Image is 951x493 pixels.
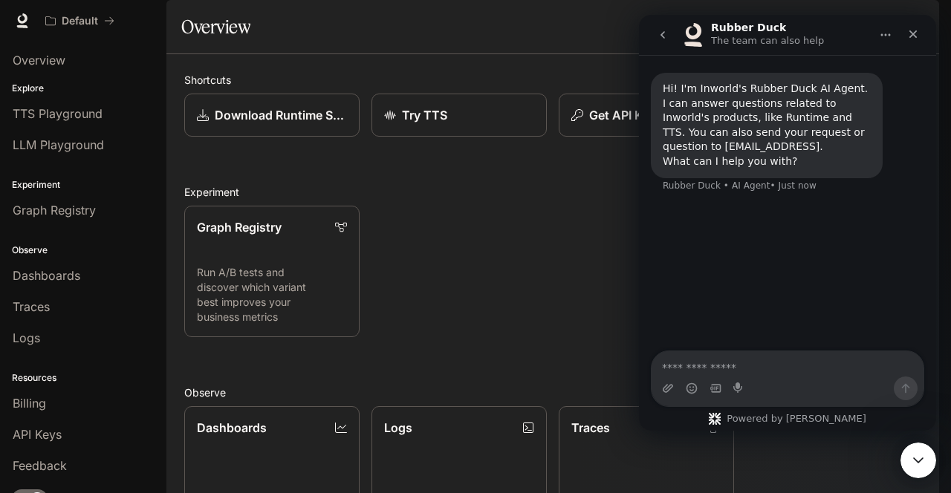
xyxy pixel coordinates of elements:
p: Run A/B tests and discover which variant best improves your business metrics [197,265,347,324]
h1: Overview [181,12,250,42]
p: Logs [384,419,412,437]
a: Try TTS [371,94,547,137]
p: Try TTS [402,106,447,124]
a: Graph RegistryRun A/B tests and discover which variant best improves your business metrics [184,206,360,337]
h2: Shortcuts [184,72,921,88]
h2: Observe [184,385,921,400]
h2: Experiment [184,184,921,200]
p: Download Runtime SDK [215,106,347,124]
p: Get API Key [589,106,655,124]
p: Dashboards [197,419,267,437]
a: Download Runtime SDK [184,94,360,137]
iframe: Intercom live chat [900,443,936,478]
p: Default [62,15,98,27]
button: All workspaces [39,6,121,36]
iframe: Intercom live chat [639,15,936,431]
p: Graph Registry [197,218,282,236]
button: Get API Key [559,94,734,137]
p: Traces [571,419,610,437]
